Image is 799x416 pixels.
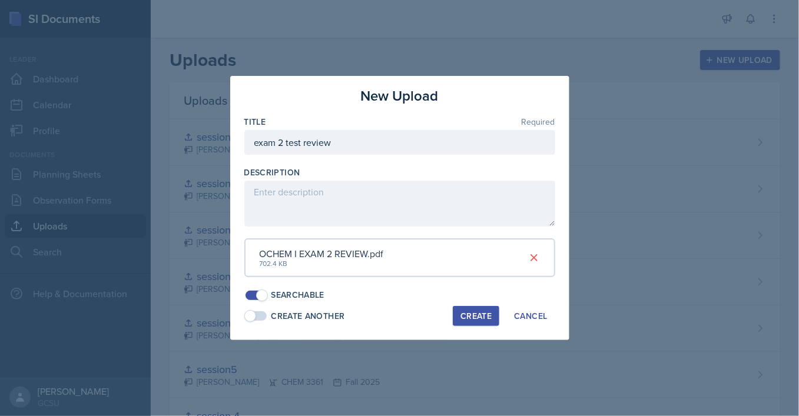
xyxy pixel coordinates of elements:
[244,116,266,128] label: Title
[460,311,492,321] div: Create
[522,118,555,126] span: Required
[271,310,345,322] div: Create Another
[260,247,384,261] div: OCHEM I EXAM 2 REVIEW.pdf
[506,306,555,326] button: Cancel
[453,306,499,326] button: Create
[244,130,555,155] input: Enter title
[244,167,300,178] label: Description
[271,289,325,301] div: Searchable
[514,311,547,321] div: Cancel
[361,85,439,107] h3: New Upload
[260,258,384,269] div: 702.4 KB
